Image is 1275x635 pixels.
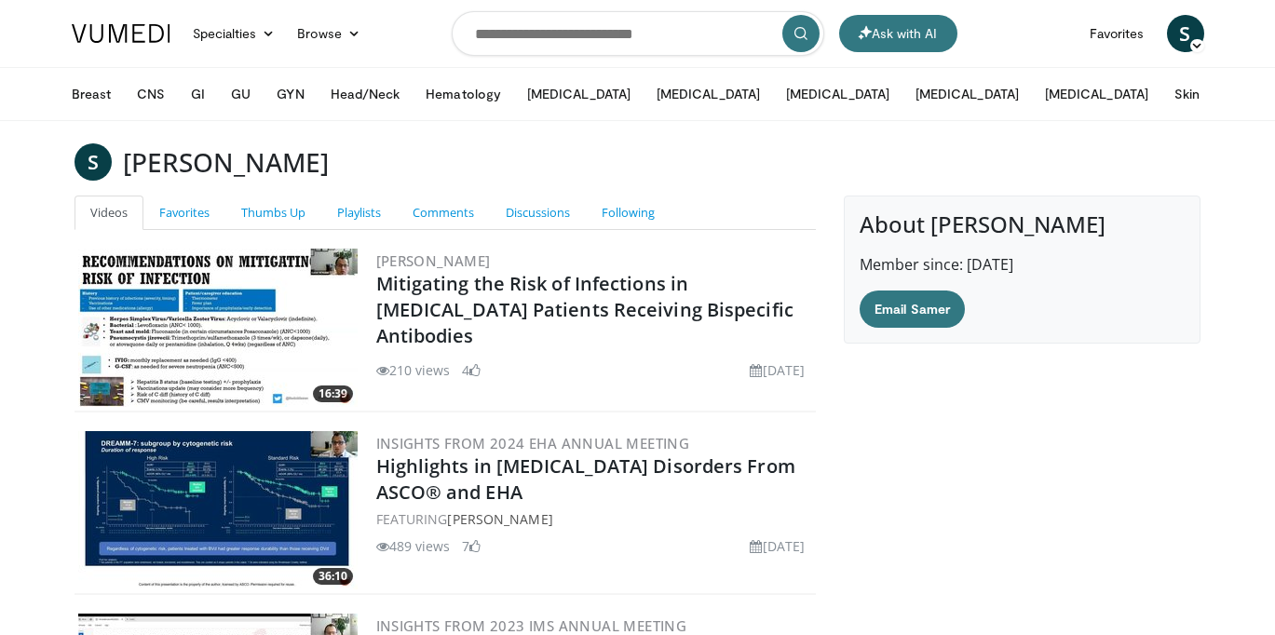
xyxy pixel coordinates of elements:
[265,75,315,113] button: GYN
[904,75,1030,113] button: [MEDICAL_DATA]
[750,360,805,380] li: [DATE]
[319,75,412,113] button: Head/Neck
[839,15,957,52] button: Ask with AI
[78,249,358,407] a: 16:39
[1078,15,1156,52] a: Favorites
[75,143,112,181] a: S
[1163,75,1211,113] button: Skin
[462,360,481,380] li: 4
[376,453,795,505] a: Highlights in [MEDICAL_DATA] Disorders From ASCO® and EHA
[180,75,216,113] button: GI
[645,75,771,113] button: [MEDICAL_DATA]
[78,249,358,407] img: 26b0d68e-7ab6-4293-b5bd-6b192d438af2.300x170_q85_crop-smart_upscale.jpg
[313,568,353,585] span: 36:10
[126,75,176,113] button: CNS
[860,253,1185,276] p: Member since: [DATE]
[376,360,451,380] li: 210 views
[182,15,287,52] a: Specialties
[775,75,901,113] button: [MEDICAL_DATA]
[750,536,805,556] li: [DATE]
[376,536,451,556] li: 489 views
[1034,75,1160,113] button: [MEDICAL_DATA]
[860,211,1185,238] h4: About [PERSON_NAME]
[220,75,262,113] button: GU
[376,434,690,453] a: Insights from 2024 EHA Annual Meeting
[452,11,824,56] input: Search topics, interventions
[123,143,329,181] h3: [PERSON_NAME]
[78,431,358,589] img: 19a79047-c9ce-419e-ad3d-1097ef548b3f.300x170_q85_crop-smart_upscale.jpg
[414,75,512,113] button: Hematology
[313,385,353,402] span: 16:39
[586,196,671,230] a: Following
[61,75,122,113] button: Breast
[490,196,586,230] a: Discussions
[447,510,552,528] a: [PERSON_NAME]
[376,616,687,635] a: Insights from 2023 IMS Annual Meeting
[321,196,397,230] a: Playlists
[516,75,642,113] button: [MEDICAL_DATA]
[75,196,143,230] a: Videos
[376,271,793,348] a: Mitigating the Risk of Infections in [MEDICAL_DATA] Patients Receiving Bispecific Antibodies
[462,536,481,556] li: 7
[225,196,321,230] a: Thumbs Up
[72,24,170,43] img: VuMedi Logo
[860,290,965,328] a: Email Samer
[397,196,490,230] a: Comments
[376,509,813,529] div: FEATURING
[78,431,358,589] a: 36:10
[376,251,491,270] a: [PERSON_NAME]
[143,196,225,230] a: Favorites
[286,15,372,52] a: Browse
[1167,15,1204,52] a: S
